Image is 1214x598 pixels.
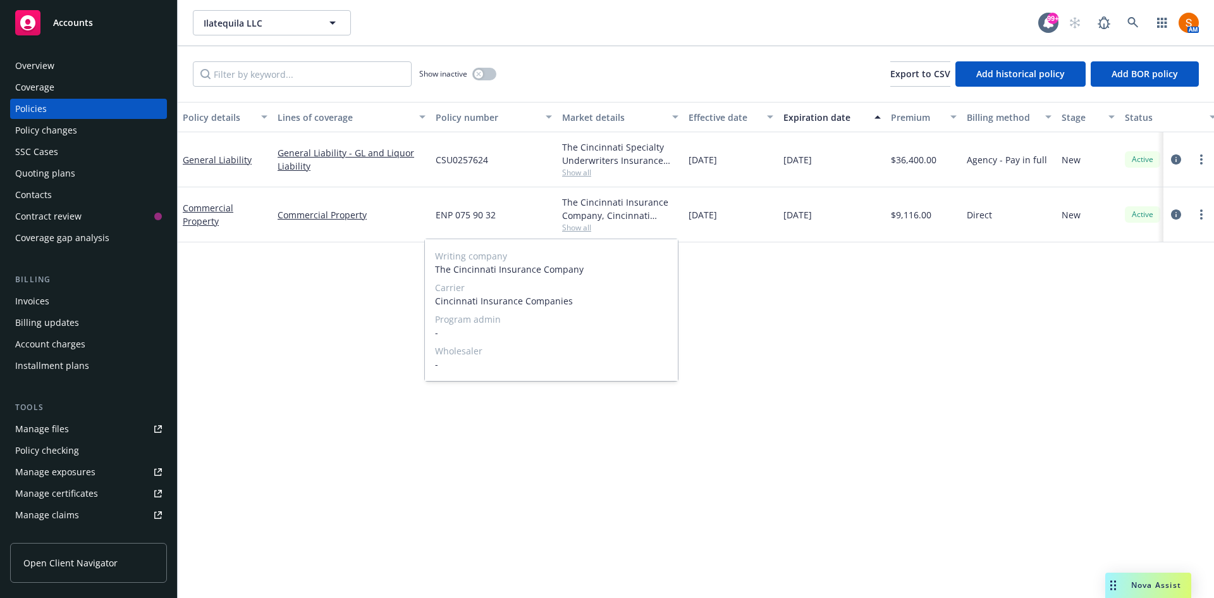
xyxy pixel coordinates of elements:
[15,56,54,76] div: Overview
[891,153,936,166] span: $36,400.00
[10,56,167,76] a: Overview
[273,102,431,132] button: Lines of coverage
[562,111,665,124] div: Market details
[1062,208,1081,221] span: New
[435,358,668,371] span: -
[15,483,98,504] div: Manage certificates
[15,206,82,227] div: Contract review
[15,99,47,119] div: Policies
[10,419,167,439] a: Manage files
[976,68,1065,80] span: Add historical policy
[10,185,167,205] a: Contacts
[1168,152,1184,167] a: circleInformation
[778,102,886,132] button: Expiration date
[278,208,426,221] a: Commercial Property
[15,163,75,184] div: Quoting plans
[886,102,962,132] button: Premium
[15,291,49,311] div: Invoices
[10,356,167,376] a: Installment plans
[10,483,167,504] a: Manage certificates
[10,142,167,162] a: SSC Cases
[1194,152,1209,167] a: more
[1120,10,1146,35] a: Search
[431,102,557,132] button: Policy number
[689,111,759,124] div: Effective date
[1194,207,1209,222] a: more
[436,208,496,221] span: ENP 075 90 32
[419,68,467,79] span: Show inactive
[15,313,79,333] div: Billing updates
[10,313,167,333] a: Billing updates
[1131,580,1181,590] span: Nova Assist
[10,77,167,97] a: Coverage
[278,146,426,173] a: General Liability - GL and Liquor Liability
[1150,10,1175,35] a: Switch app
[435,344,668,358] span: Wholesaler
[684,102,778,132] button: Effective date
[557,102,684,132] button: Market details
[890,68,950,80] span: Export to CSV
[15,185,52,205] div: Contacts
[967,111,1038,124] div: Billing method
[10,163,167,184] a: Quoting plans
[1112,68,1178,80] span: Add BOR policy
[10,440,167,461] a: Policy checking
[436,111,538,124] div: Policy number
[15,120,77,140] div: Policy changes
[1168,207,1184,222] a: circleInformation
[562,222,678,233] span: Show all
[435,313,668,326] span: Program admin
[1062,111,1101,124] div: Stage
[783,111,867,124] div: Expiration date
[15,419,69,439] div: Manage files
[204,16,313,30] span: Ilatequila LLC
[689,153,717,166] span: [DATE]
[15,526,75,547] div: Manage BORs
[1105,573,1121,598] div: Drag to move
[967,153,1047,166] span: Agency - Pay in full
[1105,573,1191,598] button: Nova Assist
[193,10,351,35] button: Ilatequila LLC
[562,140,678,167] div: The Cincinnati Specialty Underwriters Insurance Company, Cincinnati Insurance Companies, CNA Insu...
[1125,111,1202,124] div: Status
[278,111,412,124] div: Lines of coverage
[955,61,1086,87] button: Add historical policy
[15,440,79,461] div: Policy checking
[1179,13,1199,33] img: photo
[10,334,167,354] a: Account charges
[435,281,668,294] span: Carrier
[193,61,412,87] input: Filter by keyword...
[10,401,167,414] div: Tools
[10,228,167,248] a: Coverage gap analysis
[435,326,668,339] span: -
[962,102,1057,132] button: Billing method
[1130,154,1155,165] span: Active
[183,154,252,166] a: General Liability
[1062,10,1088,35] a: Start snowing
[1047,13,1058,24] div: 99+
[1091,10,1117,35] a: Report a Bug
[15,77,54,97] div: Coverage
[15,356,89,376] div: Installment plans
[783,208,812,221] span: [DATE]
[689,208,717,221] span: [DATE]
[890,61,950,87] button: Export to CSV
[436,153,488,166] span: CSU0257624
[178,102,273,132] button: Policy details
[967,208,992,221] span: Direct
[562,167,678,178] span: Show all
[15,334,85,354] div: Account charges
[15,505,79,525] div: Manage claims
[1057,102,1120,132] button: Stage
[15,228,109,248] div: Coverage gap analysis
[562,196,678,222] div: The Cincinnati Insurance Company, Cincinnati Insurance Companies
[10,99,167,119] a: Policies
[15,142,58,162] div: SSC Cases
[10,206,167,227] a: Contract review
[435,263,668,276] span: The Cincinnati Insurance Company
[10,462,167,482] a: Manage exposures
[891,208,931,221] span: $9,116.00
[10,5,167,40] a: Accounts
[10,120,167,140] a: Policy changes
